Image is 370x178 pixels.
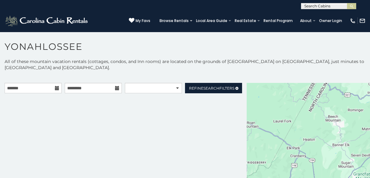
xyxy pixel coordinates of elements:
a: Owner Login [316,17,345,25]
span: Refine Filters [189,86,234,91]
a: RefineSearchFilters [185,83,242,93]
a: Local Area Guide [193,17,230,25]
a: Browse Rentals [156,17,192,25]
a: Rental Program [260,17,296,25]
a: My Favs [129,18,150,24]
span: Search [203,86,219,91]
a: Real Estate [232,17,259,25]
img: phone-regular-white.png [350,18,356,24]
span: My Favs [136,18,150,24]
a: About [297,17,315,25]
img: mail-regular-white.png [359,18,365,24]
img: White-1-2.png [5,15,90,27]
